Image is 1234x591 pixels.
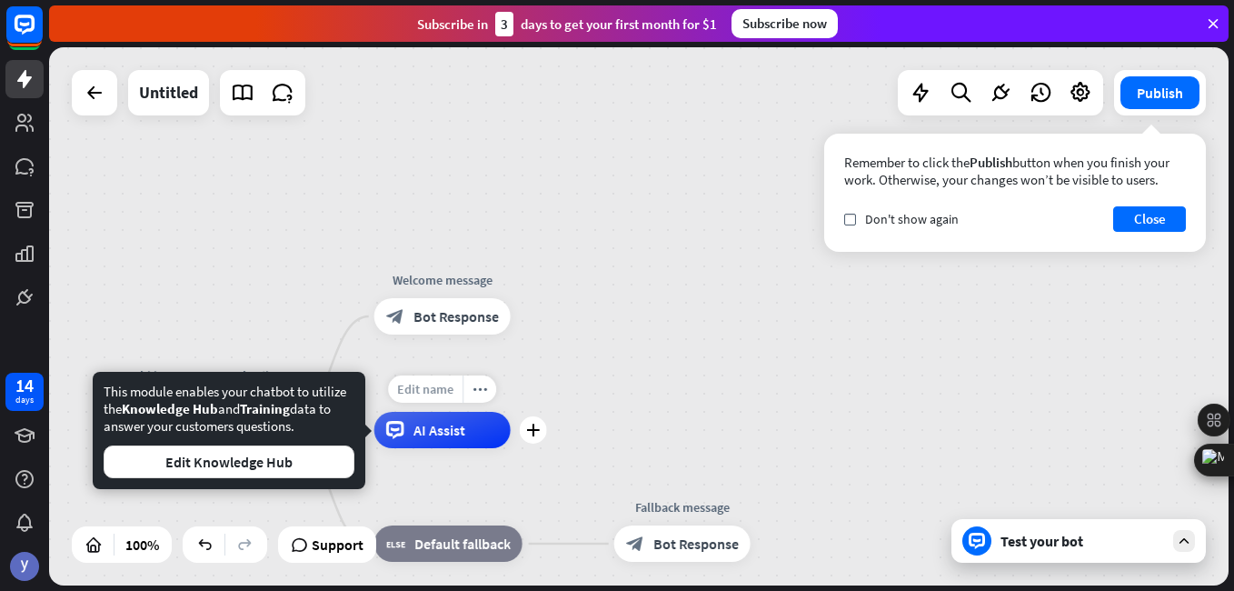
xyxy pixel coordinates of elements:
[104,446,354,478] button: Edit Knowledge Hub
[495,12,513,36] div: 3
[397,381,453,397] span: Edit name
[104,383,354,478] div: This module enables your chatbot to utilize the and data to answer your customers questions.
[15,394,34,406] div: days
[386,535,405,553] i: block_fallback
[240,400,290,417] span: Training
[414,535,511,553] span: Default fallback
[865,211,959,227] span: Don't show again
[473,383,487,396] i: more_horiz
[1120,76,1199,109] button: Publish
[5,373,44,411] a: 14 days
[413,421,465,439] span: AI Assist
[970,154,1012,171] span: Publish
[361,271,524,289] div: Welcome message
[626,535,644,553] i: block_bot_response
[134,366,297,403] div: hi im your mentor bot!i can guide you in learning motivation or planing your growth
[312,530,363,559] span: Support
[1113,206,1186,232] button: Close
[413,307,499,326] span: Bot Response
[139,70,198,115] div: Untitled
[601,498,764,516] div: Fallback message
[526,424,540,436] i: plus
[844,154,1186,188] div: Remember to click the button when you finish your work. Otherwise, your changes won’t be visible ...
[386,307,404,326] i: block_bot_response
[731,9,838,38] div: Subscribe now
[417,12,717,36] div: Subscribe in days to get your first month for $1
[120,530,164,559] div: 100%
[15,7,69,62] button: Open LiveChat chat widget
[122,400,218,417] span: Knowledge Hub
[1000,532,1164,550] div: Test your bot
[653,535,739,553] span: Bot Response
[15,377,34,394] div: 14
